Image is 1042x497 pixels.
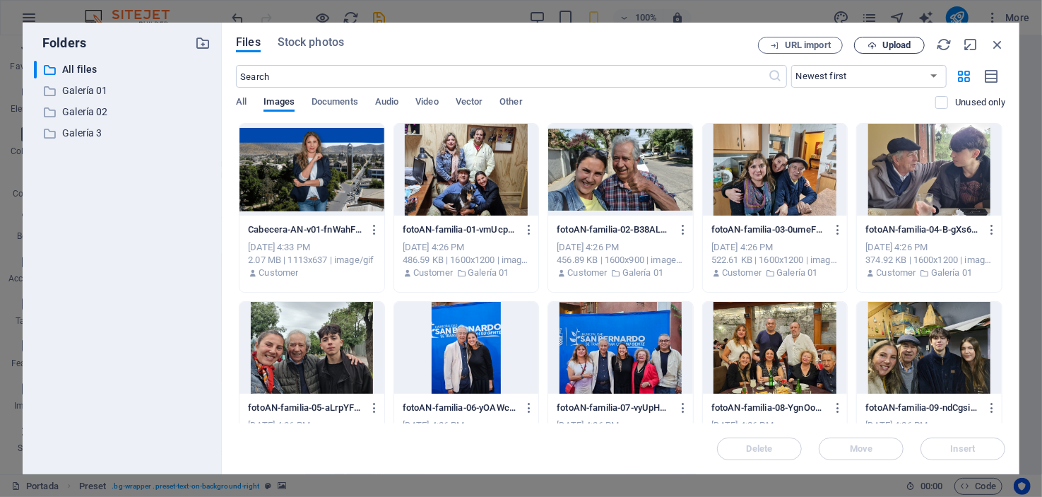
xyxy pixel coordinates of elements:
div: 2.07 MB | 1113x637 | image/gif [248,254,376,267]
span: All [236,93,247,113]
button: URL import [758,37,843,54]
input: Search [236,65,768,88]
span: Upload [882,41,911,49]
p: Customer [722,267,762,279]
p: Customer [259,267,298,279]
div: [DATE] 4:26 PM [711,419,839,432]
p: Galería 01 [62,83,184,99]
p: Folders [34,34,86,52]
span: Audio [375,93,398,113]
span: Images [264,93,295,113]
p: Galería 3 [62,125,184,141]
p: Galería 01 [468,267,509,279]
p: Cabecera-AN-v01-fnWahF4z1z31HrzgD3ZHYQ.gif [248,223,362,236]
p: fotoAN-familia-06-yOAWcuZ81wVLfBRXwpOdvw.jpg [403,402,517,414]
p: fotoAN-familia-08-YgnOo9Mo5REiQfqCjC4GNQ.jpg [711,402,826,414]
div: 456.89 KB | 1600x900 | image/jpeg [557,254,685,267]
p: fotoAN-familia-03-0umeFNhntPsVfibhqn_qxQ.jpg [711,223,826,236]
div: [DATE] 4:26 PM [711,241,839,254]
p: Galería 01 [776,267,817,279]
p: fotoAN-familia-01-vmUcpaW4pD2vgLvTsbTDEw.jpg [403,223,517,236]
div: [DATE] 4:26 PM [403,419,531,432]
i: Close [990,37,1005,52]
i: Reload [936,37,952,52]
div: 522.61 KB | 1600x1200 | image/jpeg [711,254,839,267]
div: Galería 02 [34,103,211,121]
span: Documents [312,93,358,113]
div: [DATE] 4:26 PM [865,241,993,254]
p: Customer [877,267,916,279]
div: 486.59 KB | 1600x1200 | image/jpeg [403,254,531,267]
div: By: Customer | Folder: Galería 01 [403,267,531,279]
div: ​ [34,61,37,78]
p: fotoAN-familia-04-B-gXs6u9pExP2fIUY2Qa1A.jpg [865,223,980,236]
p: Galería 01 [931,267,972,279]
div: Galería 3 [34,124,211,142]
div: Galería 01 [34,82,211,100]
span: Video [415,93,438,113]
div: [DATE] 4:26 PM [557,419,685,432]
p: Customer [567,267,607,279]
p: Customer [413,267,453,279]
span: Stock photos [278,34,344,51]
div: [DATE] 4:26 PM [403,241,531,254]
p: fotoAN-familia-07-vyUpHMIrFtTXiVEqjAuq0g.jpg [557,402,671,414]
span: URL import [785,41,831,49]
span: Other [499,93,522,113]
span: Vector [456,93,483,113]
div: By: Customer | Folder: Galería 01 [557,267,685,279]
p: Galería 01 [622,267,663,279]
p: fotoAN-familia-05-aLrpYFfIUP833O4U57ue9g.jpg [248,402,362,414]
div: [DATE] 4:26 PM [248,419,376,432]
p: fotoAN-familia-02-B38ALmR9y9i13fJOPYQF2Q.jpg [557,223,671,236]
p: Galería 02 [62,104,184,120]
i: Minimize [963,37,978,52]
p: fotoAN-familia-09-ndCgsiulOACdfXtt_BbIhA.jpg [865,402,980,414]
div: By: Customer | Folder: Galería 01 [711,267,839,279]
p: All files [62,62,184,78]
div: [DATE] 4:26 PM [865,419,993,432]
p: Displays only files that are not in use on the website. Files added during this session can still... [955,96,1005,109]
button: Upload [854,37,925,54]
div: By: Customer | Folder: Galería 01 [865,267,993,279]
span: Files [236,34,261,51]
div: 374.92 KB | 1600x1200 | image/jpeg [865,254,993,267]
div: [DATE] 4:33 PM [248,241,376,254]
div: [DATE] 4:26 PM [557,241,685,254]
i: Create new folder [195,35,211,51]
